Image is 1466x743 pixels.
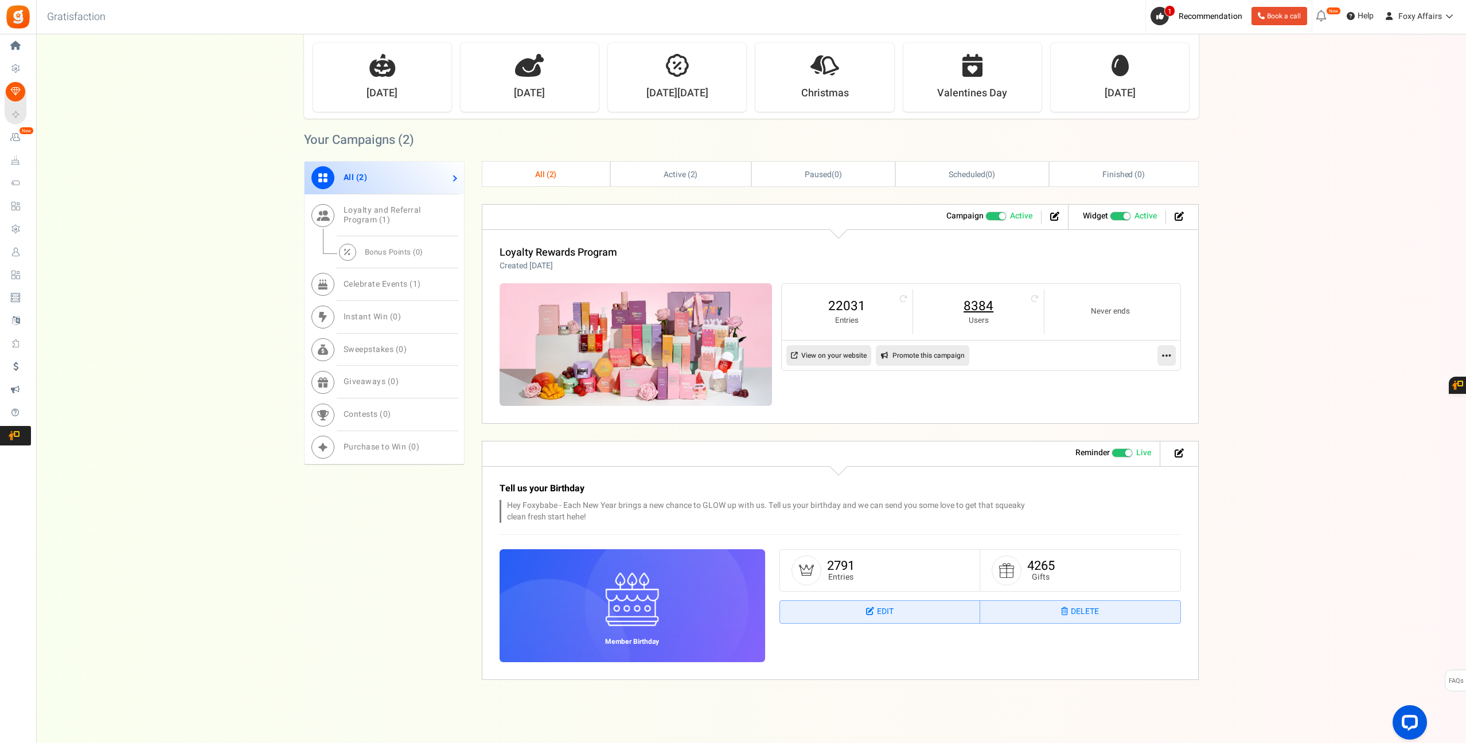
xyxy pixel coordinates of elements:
[344,343,407,355] span: Sweepstakes ( )
[937,86,1007,101] strong: Valentines Day
[1102,169,1145,181] span: Finished ( )
[1179,10,1242,22] span: Recommendation
[1136,447,1151,459] span: Live
[399,343,404,355] span: 0
[691,169,695,181] span: 2
[416,247,420,257] span: 0
[500,260,617,272] p: Created [DATE]
[411,441,416,453] span: 0
[413,278,418,290] span: 1
[664,169,698,181] span: Active ( )
[827,573,855,581] small: Entries
[1010,210,1032,222] span: Active
[403,131,410,149] span: 2
[793,297,901,315] a: 22031
[1027,557,1055,575] a: 4265
[549,169,554,181] span: 2
[34,6,118,29] h3: Gratisfaction
[304,134,414,146] h2: Your Campaigns ( )
[366,86,397,101] strong: [DATE]
[949,169,985,181] span: Scheduled
[1355,10,1374,22] span: Help
[793,315,901,326] small: Entries
[5,128,31,147] a: New
[344,204,421,226] span: Loyalty and Referral Program ( )
[1398,10,1442,22] span: Foxy Affairs
[1251,7,1307,25] a: Book a call
[5,4,31,30] img: Gratisfaction
[344,311,401,323] span: Instant Win ( )
[500,484,1044,494] h3: Tell us your Birthday
[1105,86,1136,101] strong: [DATE]
[780,601,980,624] a: Edit
[344,278,421,290] span: Celebrate Events ( )
[786,345,871,366] a: View on your website
[1083,210,1108,222] strong: Widget
[1137,169,1142,181] span: 0
[500,500,1044,523] p: Hey Foxybabe - Each New Year brings a new chance to GLOW up with us. Tell us your birthday and we...
[344,376,399,388] span: Giveaways ( )
[805,169,842,181] span: ( )
[801,86,849,101] strong: Christmas
[514,86,545,101] strong: [DATE]
[1448,670,1464,692] span: FAQs
[925,315,1032,326] small: Users
[19,127,34,135] em: New
[535,169,557,181] span: All ( )
[1056,306,1164,317] small: Never ends
[391,376,396,388] span: 0
[1075,447,1110,459] strong: Reminder
[1134,210,1157,222] span: Active
[1342,7,1378,25] a: Help
[949,169,995,181] span: ( )
[646,86,708,101] strong: [DATE][DATE]
[988,169,992,181] span: 0
[359,171,364,183] span: 2
[393,311,398,323] span: 0
[1326,7,1341,15] em: New
[925,297,1032,315] a: 8384
[1164,5,1175,17] span: 1
[835,169,839,181] span: 0
[365,247,423,257] span: Bonus Points ( )
[596,638,668,646] h6: Member Birthday
[382,214,387,226] span: 1
[344,441,420,453] span: Purchase to Win ( )
[876,345,969,366] a: Promote this campaign
[1151,7,1247,25] a: 1 Recommendation
[980,601,1180,624] a: Delete
[946,210,984,222] strong: Campaign
[383,408,388,420] span: 0
[344,171,368,183] span: All ( )
[344,408,391,420] span: Contests ( )
[805,169,832,181] span: Paused
[500,245,617,260] a: Loyalty Rewards Program
[1074,210,1166,224] li: Widget activated
[1027,573,1055,581] small: Gifts
[827,557,855,575] a: 2791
